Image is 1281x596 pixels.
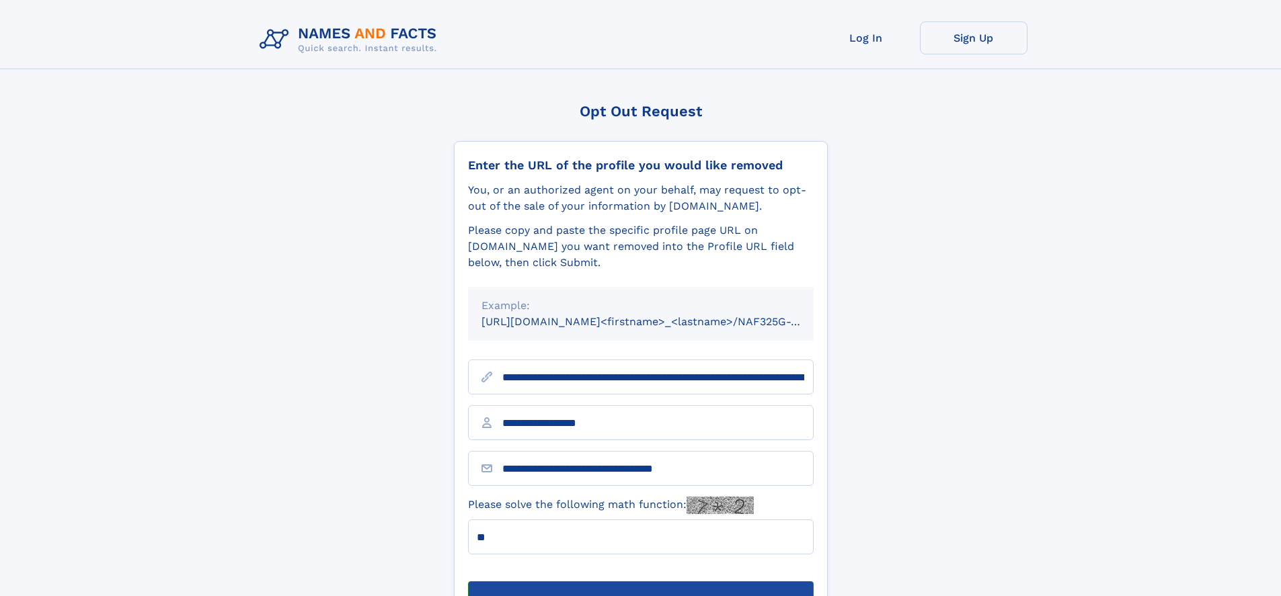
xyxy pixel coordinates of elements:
[481,298,800,314] div: Example:
[468,222,814,271] div: Please copy and paste the specific profile page URL on [DOMAIN_NAME] you want removed into the Pr...
[254,22,448,58] img: Logo Names and Facts
[920,22,1027,54] a: Sign Up
[812,22,920,54] a: Log In
[468,158,814,173] div: Enter the URL of the profile you would like removed
[468,497,754,514] label: Please solve the following math function:
[481,315,839,328] small: [URL][DOMAIN_NAME]<firstname>_<lastname>/NAF325G-xxxxxxxx
[454,103,828,120] div: Opt Out Request
[468,182,814,214] div: You, or an authorized agent on your behalf, may request to opt-out of the sale of your informatio...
